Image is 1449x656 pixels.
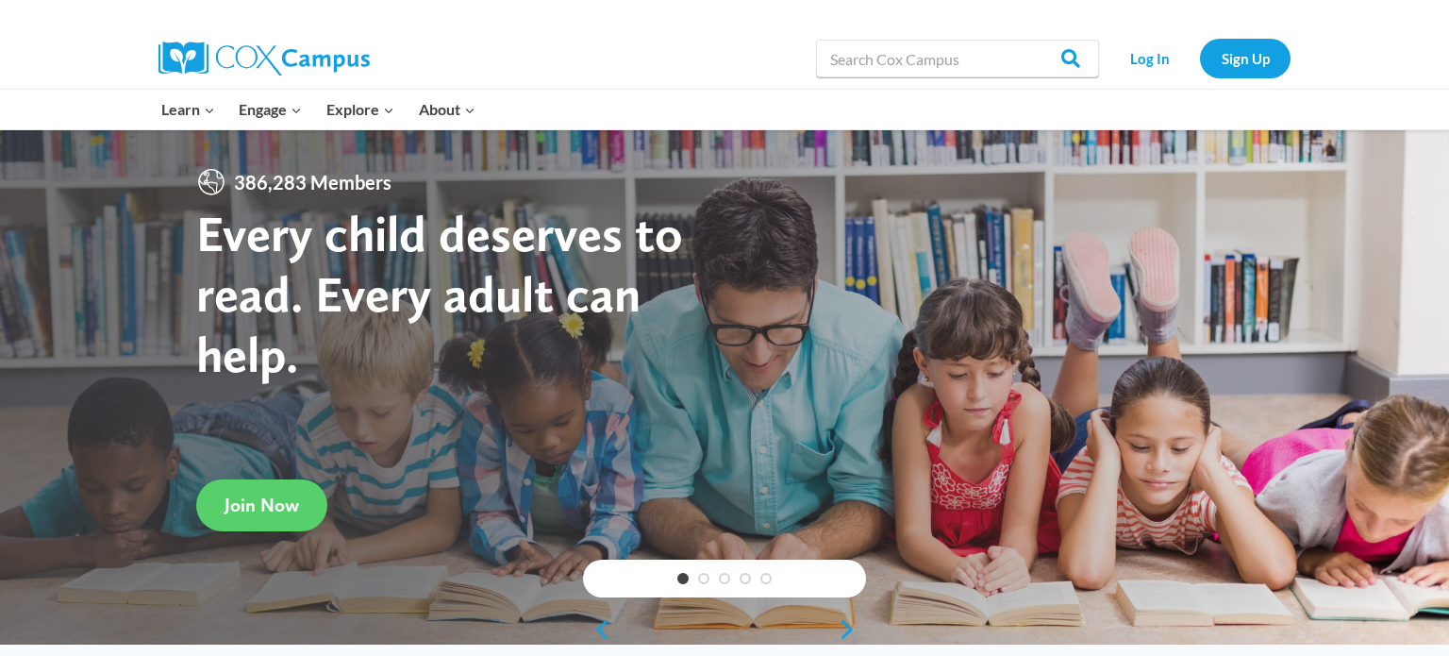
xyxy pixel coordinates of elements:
a: 1 [677,573,689,584]
span: Learn [161,97,215,122]
span: Engage [239,97,302,122]
a: previous [583,618,611,641]
a: 4 [740,573,751,584]
input: Search Cox Campus [816,40,1099,77]
a: 3 [719,573,730,584]
span: 386,283 Members [226,167,399,197]
span: Explore [326,97,394,122]
div: content slider buttons [583,611,866,648]
img: Cox Campus [158,42,370,76]
strong: Every child deserves to read. Every adult can help. [196,203,683,383]
span: About [419,97,475,122]
a: 5 [760,573,772,584]
nav: Primary Navigation [149,90,487,129]
a: Join Now [196,479,327,531]
span: Join Now [225,494,299,516]
a: Log In [1108,39,1191,77]
a: next [838,618,866,641]
a: 2 [698,573,709,584]
nav: Secondary Navigation [1108,39,1291,77]
a: Sign Up [1200,39,1291,77]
